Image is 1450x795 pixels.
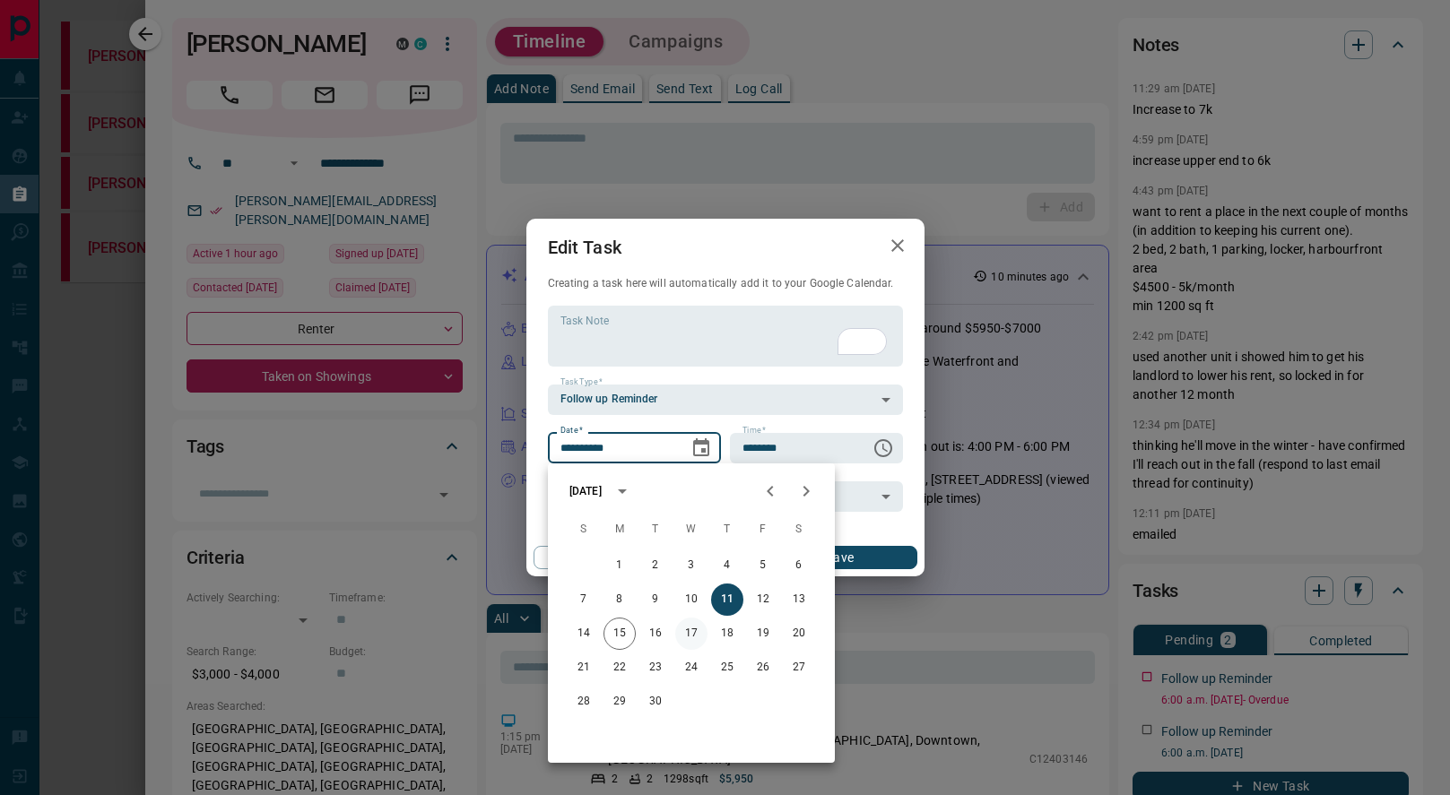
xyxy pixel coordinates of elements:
[603,652,636,684] button: 22
[560,376,603,388] label: Task Type
[711,549,743,582] button: 4
[747,583,779,616] button: 12
[639,618,672,650] button: 16
[603,686,636,718] button: 29
[783,583,815,616] button: 13
[747,549,779,582] button: 5
[788,473,824,509] button: Next month
[639,549,672,582] button: 2
[683,430,719,466] button: Choose date, selected date is Sep 11, 2025
[711,583,743,616] button: 11
[783,618,815,650] button: 20
[526,219,643,276] h2: Edit Task
[865,430,901,466] button: Choose time, selected time is 6:00 AM
[639,512,672,548] span: Tuesday
[603,549,636,582] button: 1
[560,313,890,359] textarea: To enrich screen reader interactions, please activate Accessibility in Grammarly extension settings
[534,546,687,569] button: Cancel
[639,583,672,616] button: 9
[568,618,600,650] button: 14
[568,583,600,616] button: 7
[560,425,583,436] label: Date
[675,549,708,582] button: 3
[675,618,708,650] button: 17
[548,276,903,291] p: Creating a task here will automatically add it to your Google Calendar.
[603,583,636,616] button: 8
[747,512,779,548] span: Friday
[711,512,743,548] span: Thursday
[742,425,766,436] label: Time
[603,512,636,548] span: Monday
[569,483,602,499] div: [DATE]
[763,546,916,569] button: Save
[783,549,815,582] button: 6
[747,618,779,650] button: 19
[747,652,779,684] button: 26
[783,512,815,548] span: Saturday
[639,686,672,718] button: 30
[783,652,815,684] button: 27
[568,652,600,684] button: 21
[711,618,743,650] button: 18
[711,652,743,684] button: 25
[568,512,600,548] span: Sunday
[675,512,708,548] span: Wednesday
[607,476,638,506] button: calendar view is open, switch to year view
[639,652,672,684] button: 23
[548,385,903,415] div: Follow up Reminder
[603,618,636,650] button: 15
[752,473,788,509] button: Previous month
[675,583,708,616] button: 10
[675,652,708,684] button: 24
[568,686,600,718] button: 28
